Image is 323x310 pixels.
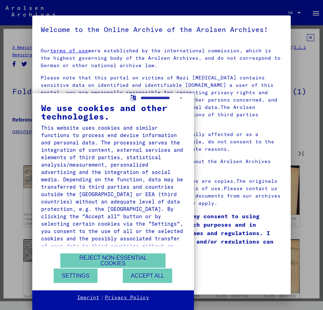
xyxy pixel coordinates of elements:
button: Settings [54,269,97,283]
a: Imprint [77,294,99,301]
a: Privacy Policy [105,294,149,301]
button: Reject non-essential cookies [60,253,166,268]
div: This website uses cookies and similar functions to process end device information and personal da... [41,124,185,257]
div: We use cookies and other technologies. [41,104,185,121]
button: Accept all [123,269,172,283]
